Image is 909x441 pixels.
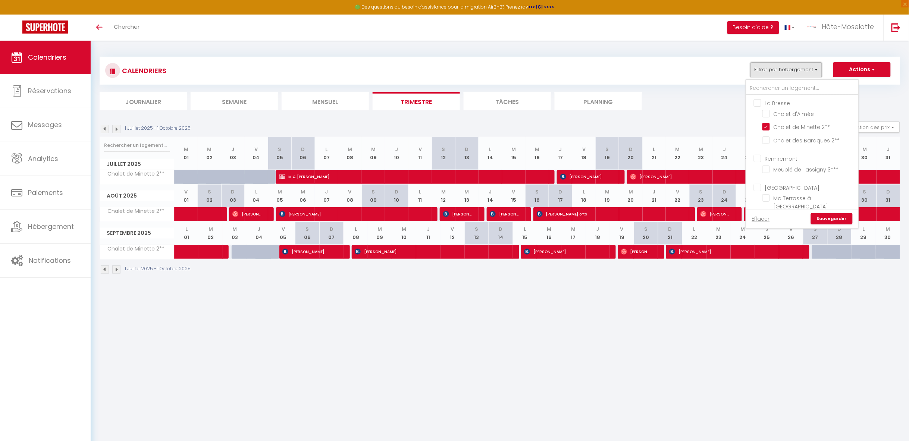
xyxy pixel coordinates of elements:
[528,4,554,10] a: >>> ICI <<<<
[887,146,890,153] abbr: J
[713,185,736,207] th: 24
[100,159,174,170] span: Juillet 2025
[255,188,257,195] abbr: L
[207,146,212,153] abbr: M
[682,222,706,245] th: 22
[643,185,666,207] th: 21
[852,222,876,245] th: 29
[511,146,516,153] abbr: M
[863,226,865,233] abbr: L
[699,146,703,153] abbr: M
[853,185,877,207] th: 30
[402,226,407,233] abbr: M
[524,245,602,259] span: [PERSON_NAME]
[779,222,803,245] th: 26
[727,21,779,34] button: Besoin d'aide ?
[279,170,546,184] span: M & [PERSON_NAME]
[408,137,432,170] th: 11
[104,139,170,152] input: Rechercher un logement...
[28,120,62,129] span: Messages
[559,188,562,195] abbr: D
[338,137,362,170] th: 08
[120,62,166,79] h3: CALENDRIERS
[833,62,891,77] button: Actions
[455,137,479,170] th: 13
[306,226,309,233] abbr: S
[621,245,652,259] span: [PERSON_NAME]
[502,185,526,207] th: 15
[669,245,794,259] span: [PERSON_NAME]
[325,188,328,195] abbr: J
[596,137,619,170] th: 19
[605,188,609,195] abbr: M
[279,207,428,221] span: [PERSON_NAME]
[887,188,890,195] abbr: D
[373,92,460,110] li: Trimestre
[489,146,492,153] abbr: L
[455,185,479,207] th: 13
[465,146,469,153] abbr: D
[689,137,713,170] th: 23
[395,146,398,153] abbr: J
[271,222,295,245] th: 05
[740,226,745,233] abbr: M
[811,213,853,224] a: Sauvegarder
[537,207,686,221] span: [PERSON_NAME] orts
[348,146,352,153] abbr: M
[362,137,385,170] th: 09
[653,188,656,195] abbr: J
[490,207,521,221] span: [PERSON_NAME]
[338,185,362,207] th: 08
[676,188,679,195] abbr: V
[221,137,245,170] th: 03
[666,137,689,170] th: 22
[419,188,421,195] abbr: L
[108,15,145,41] a: Chercher
[827,222,852,245] th: 28
[814,226,817,233] abbr: S
[185,226,188,233] abbr: L
[736,137,760,170] th: 25
[634,222,658,245] th: 20
[479,185,502,207] th: 14
[765,226,768,233] abbr: J
[209,226,213,233] abbr: M
[278,146,281,153] abbr: S
[689,185,713,207] th: 23
[863,146,867,153] abbr: M
[348,188,352,195] abbr: V
[175,222,199,245] th: 01
[716,226,721,233] abbr: M
[315,185,338,207] th: 07
[750,62,822,77] button: Filtrer par hébergement
[549,185,573,207] th: 17
[378,226,382,233] abbr: M
[232,207,264,221] span: [PERSON_NAME]
[371,146,376,153] abbr: M
[291,185,315,207] th: 06
[372,188,375,195] abbr: S
[706,222,731,245] th: 23
[100,228,174,239] span: Septembre 2025
[736,185,760,207] th: 25
[774,137,840,144] span: Chalet des Baraques 2**
[184,188,188,195] abbr: V
[699,188,703,195] abbr: S
[876,222,900,245] th: 30
[368,222,392,245] th: 09
[723,146,726,153] abbr: J
[863,188,866,195] abbr: S
[571,226,576,233] abbr: M
[28,86,71,95] span: Réservations
[606,146,609,153] abbr: S
[666,185,689,207] th: 22
[125,265,191,273] p: 1 Juillet 2025 - 1 Octobre 2025
[853,137,877,170] th: 30
[844,122,900,133] button: Gestion des prix
[29,256,71,265] span: Notifications
[221,185,245,207] th: 03
[464,92,551,110] li: Tâches
[355,245,504,259] span: [PERSON_NAME]
[278,188,282,195] abbr: M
